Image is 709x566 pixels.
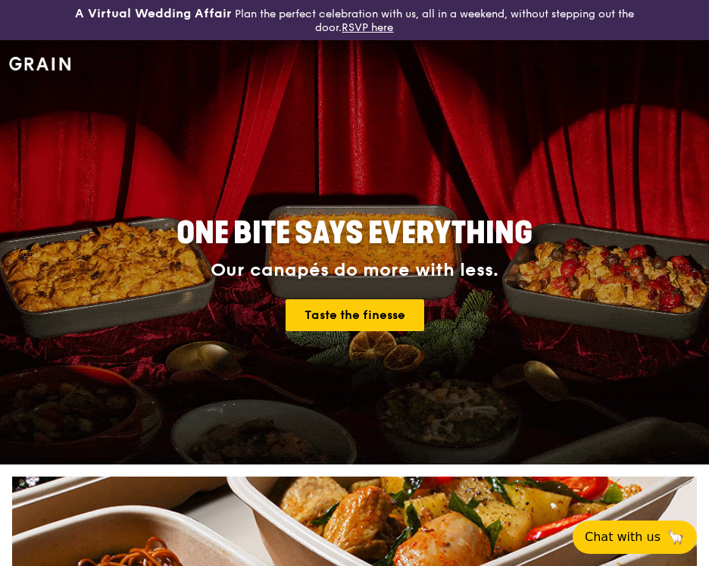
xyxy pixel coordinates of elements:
[342,21,393,34] a: RSVP here
[286,299,424,331] a: Taste the finesse
[585,528,661,546] span: Chat with us
[9,57,70,70] img: Grain
[59,6,650,34] div: Plan the perfect celebration with us, all in a weekend, without stepping out the door.
[86,260,623,281] div: Our canapés do more with less.
[75,6,232,21] h3: A Virtual Wedding Affair
[176,215,533,252] span: ONE BITE SAYS EVERYTHING
[667,528,685,546] span: 🦙
[9,39,70,85] a: GrainGrain
[573,521,697,554] button: Chat with us🦙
